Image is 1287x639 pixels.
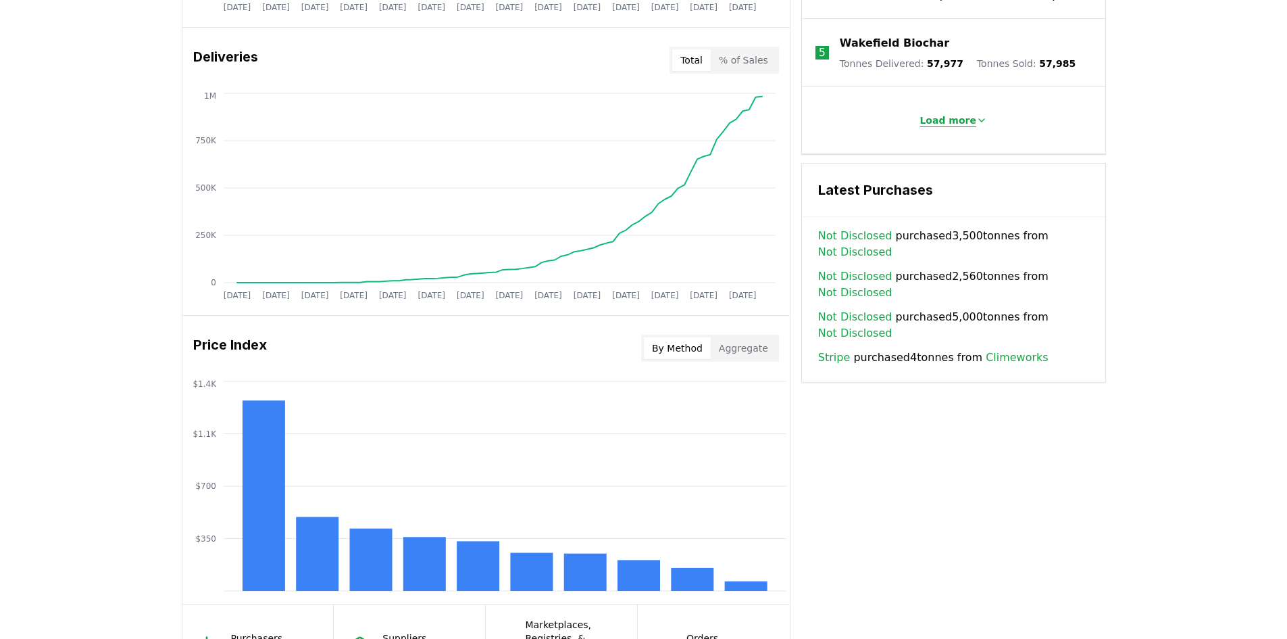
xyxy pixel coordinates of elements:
[534,291,562,300] tspan: [DATE]
[211,278,216,287] tspan: 0
[495,291,523,300] tspan: [DATE]
[690,3,717,12] tspan: [DATE]
[818,268,892,285] a: Not Disclosed
[819,45,826,61] p: 5
[573,3,601,12] tspan: [DATE]
[223,291,251,300] tspan: [DATE]
[301,3,328,12] tspan: [DATE]
[195,231,217,240] tspan: 250K
[612,3,640,12] tspan: [DATE]
[818,244,892,260] a: Not Disclosed
[457,3,484,12] tspan: [DATE]
[909,107,998,134] button: Load more
[193,429,217,439] tspan: $1.1K
[301,291,328,300] tspan: [DATE]
[711,337,776,359] button: Aggregate
[495,3,523,12] tspan: [DATE]
[818,350,1049,366] span: purchased 4 tonnes from
[818,350,850,366] a: Stripe
[378,291,406,300] tspan: [DATE]
[651,3,678,12] tspan: [DATE]
[818,309,892,325] a: Not Disclosed
[340,291,368,300] tspan: [DATE]
[818,285,892,301] a: Not Disclosed
[651,291,678,300] tspan: [DATE]
[644,337,711,359] button: By Method
[195,534,216,544] tspan: $350
[195,136,217,145] tspan: 750K
[195,481,216,491] tspan: $700
[818,180,1089,200] h3: Latest Purchases
[1039,58,1076,69] span: 57,985
[534,3,562,12] tspan: [DATE]
[818,325,892,341] a: Not Disclosed
[728,3,756,12] tspan: [DATE]
[193,335,267,362] h3: Price Index
[711,49,776,71] button: % of Sales
[612,291,640,300] tspan: [DATE]
[418,3,445,12] tspan: [DATE]
[818,228,1089,260] span: purchased 3,500 tonnes from
[840,57,963,70] p: Tonnes Delivered :
[193,379,217,389] tspan: $1.4K
[818,228,892,244] a: Not Disclosed
[204,91,216,101] tspan: 1M
[977,57,1076,70] p: Tonnes Sold :
[193,47,258,74] h3: Deliveries
[840,35,949,51] a: Wakefield Biochar
[378,3,406,12] tspan: [DATE]
[672,49,711,71] button: Total
[573,291,601,300] tspan: [DATE]
[986,350,1049,366] a: Climeworks
[340,3,368,12] tspan: [DATE]
[728,291,756,300] tspan: [DATE]
[262,291,290,300] tspan: [DATE]
[418,291,445,300] tspan: [DATE]
[457,291,484,300] tspan: [DATE]
[195,183,217,193] tspan: 500K
[919,114,976,127] p: Load more
[690,291,717,300] tspan: [DATE]
[223,3,251,12] tspan: [DATE]
[927,58,963,69] span: 57,977
[818,309,1089,341] span: purchased 5,000 tonnes from
[818,268,1089,301] span: purchased 2,560 tonnes from
[262,3,290,12] tspan: [DATE]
